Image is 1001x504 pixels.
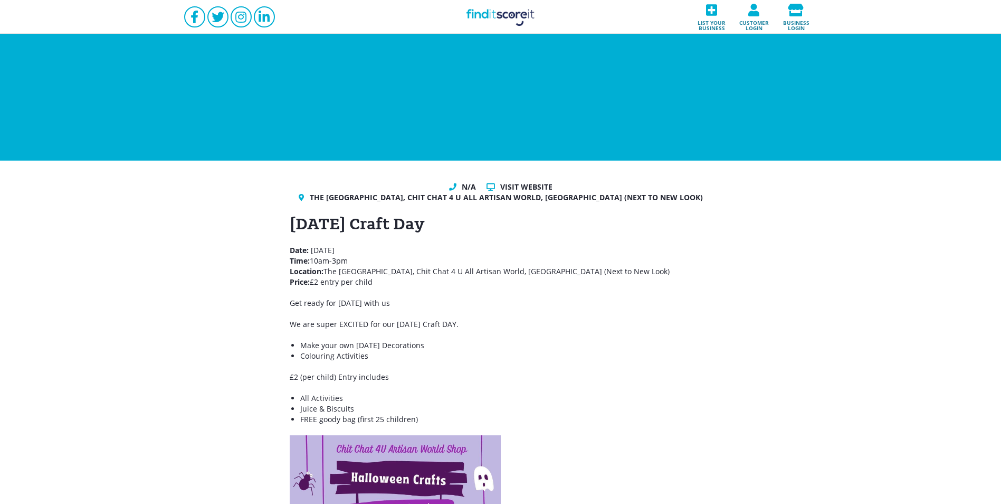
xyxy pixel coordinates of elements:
strong: Date: [290,245,311,255]
span: The [GEOGRAPHIC_DATA], Chit Chat 4 U All Artisan World, [GEOGRAPHIC_DATA] (Next to New Look) £2 e... [290,266,670,287]
h1: [DATE] Craft Day [290,213,712,235]
li: All Activities [300,393,712,404]
li: FREE goody bag (first 25 children) [300,414,712,425]
a: Customer login [733,1,775,34]
li: Juice & Biscuits [300,404,712,414]
li: Colouring Activities [300,351,712,361]
a: N/A [462,182,476,192]
strong: Location: [290,266,323,276]
strong: Price: [290,277,310,287]
p: £2 (per child) Entry includes [290,372,712,382]
span: Business login [778,16,814,31]
a: Business login [775,1,817,34]
span: Customer login [736,16,772,31]
strong: Time: [290,256,310,266]
p: We are super EXCITED for our [DATE] Craft DAY. [290,319,712,330]
a: Visit website [500,182,552,192]
p: Get ready for [DATE] with us [290,298,712,309]
span: [DATE] [311,245,335,255]
span: List your business [694,16,730,31]
span: 10am-3pm [310,256,348,266]
a: The [GEOGRAPHIC_DATA], Chit Chat 4 U All Artisan World, [GEOGRAPHIC_DATA] (Next to New Look) [310,192,703,203]
li: Make your own [DATE] Decorations [300,340,712,351]
a: List your business [691,1,733,34]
